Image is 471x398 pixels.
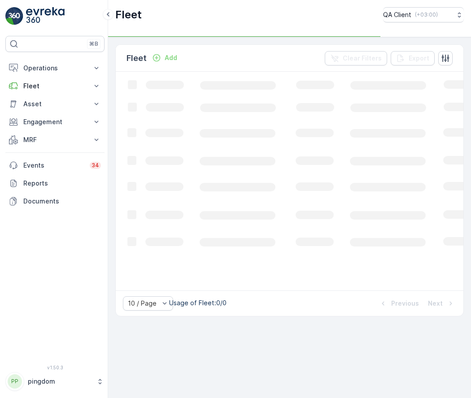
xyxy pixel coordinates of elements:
[409,54,429,63] p: Export
[23,82,87,91] p: Fleet
[325,51,387,65] button: Clear Filters
[23,117,87,126] p: Engagement
[5,174,105,192] a: Reports
[383,10,411,19] p: QA Client
[378,298,420,309] button: Previous
[428,299,443,308] p: Next
[343,54,382,63] p: Clear Filters
[5,365,105,370] span: v 1.50.3
[415,11,438,18] p: ( +03:00 )
[23,135,87,144] p: MRF
[23,99,87,108] p: Asset
[8,374,22,389] div: PP
[5,77,105,95] button: Fleet
[28,377,92,386] p: pingdom
[5,95,105,113] button: Asset
[23,161,84,170] p: Events
[23,197,101,206] p: Documents
[383,7,464,22] button: QA Client(+03:00)
[5,59,105,77] button: Operations
[26,7,65,25] img: logo_light-DOdMpM7g.png
[5,7,23,25] img: logo
[126,52,147,65] p: Fleet
[5,131,105,149] button: MRF
[23,179,101,188] p: Reports
[115,8,142,22] p: Fleet
[5,372,105,391] button: PPpingdom
[5,113,105,131] button: Engagement
[391,299,419,308] p: Previous
[391,51,435,65] button: Export
[427,298,456,309] button: Next
[89,40,98,48] p: ⌘B
[23,64,87,73] p: Operations
[165,53,177,62] p: Add
[148,52,181,63] button: Add
[169,298,227,307] p: Usage of Fleet : 0/0
[92,162,99,169] p: 34
[5,192,105,210] a: Documents
[5,156,105,174] a: Events34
